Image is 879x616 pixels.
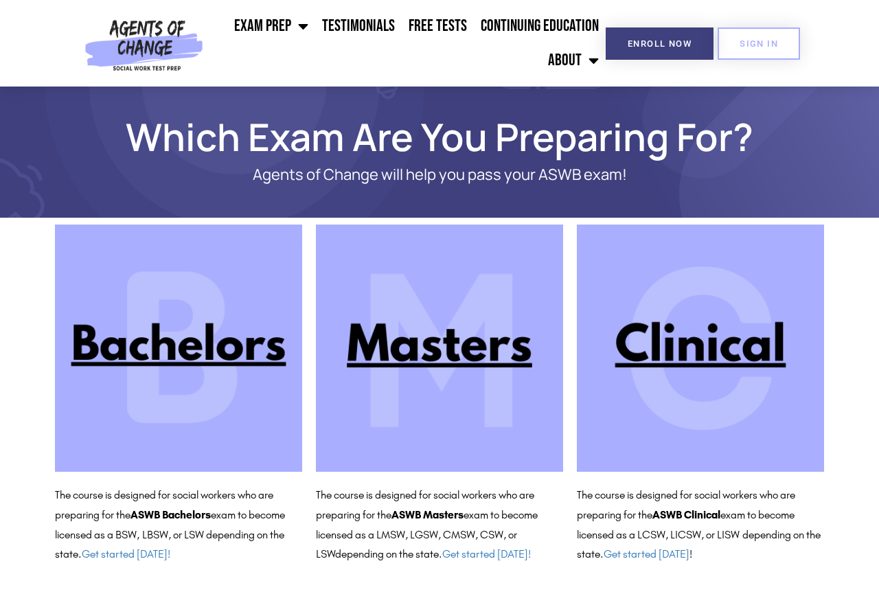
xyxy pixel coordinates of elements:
p: The course is designed for social workers who are preparing for the exam to become licensed as a ... [316,486,563,564]
nav: Menu [209,9,606,78]
p: The course is designed for social workers who are preparing for the exam to become licensed as a ... [55,486,302,564]
span: depending on the state. [335,547,531,560]
a: Get started [DATE]! [82,547,170,560]
p: The course is designed for social workers who are preparing for the exam to become licensed as a ... [577,486,824,564]
span: Enroll Now [628,39,692,48]
p: Agents of Change will help you pass your ASWB exam! [103,166,776,183]
span: SIGN IN [740,39,778,48]
b: ASWB Masters [391,508,464,521]
a: Get started [DATE]! [442,547,531,560]
a: Free Tests [402,9,474,43]
a: About [541,43,606,78]
b: ASWB Clinical [652,508,720,521]
a: Exam Prep [227,9,315,43]
a: Enroll Now [606,27,714,60]
a: Get started [DATE] [604,547,689,560]
h1: Which Exam Are You Preparing For? [48,121,831,152]
a: SIGN IN [718,27,800,60]
a: Testimonials [315,9,402,43]
a: Continuing Education [474,9,606,43]
span: . ! [600,547,692,560]
b: ASWB Bachelors [130,508,211,521]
